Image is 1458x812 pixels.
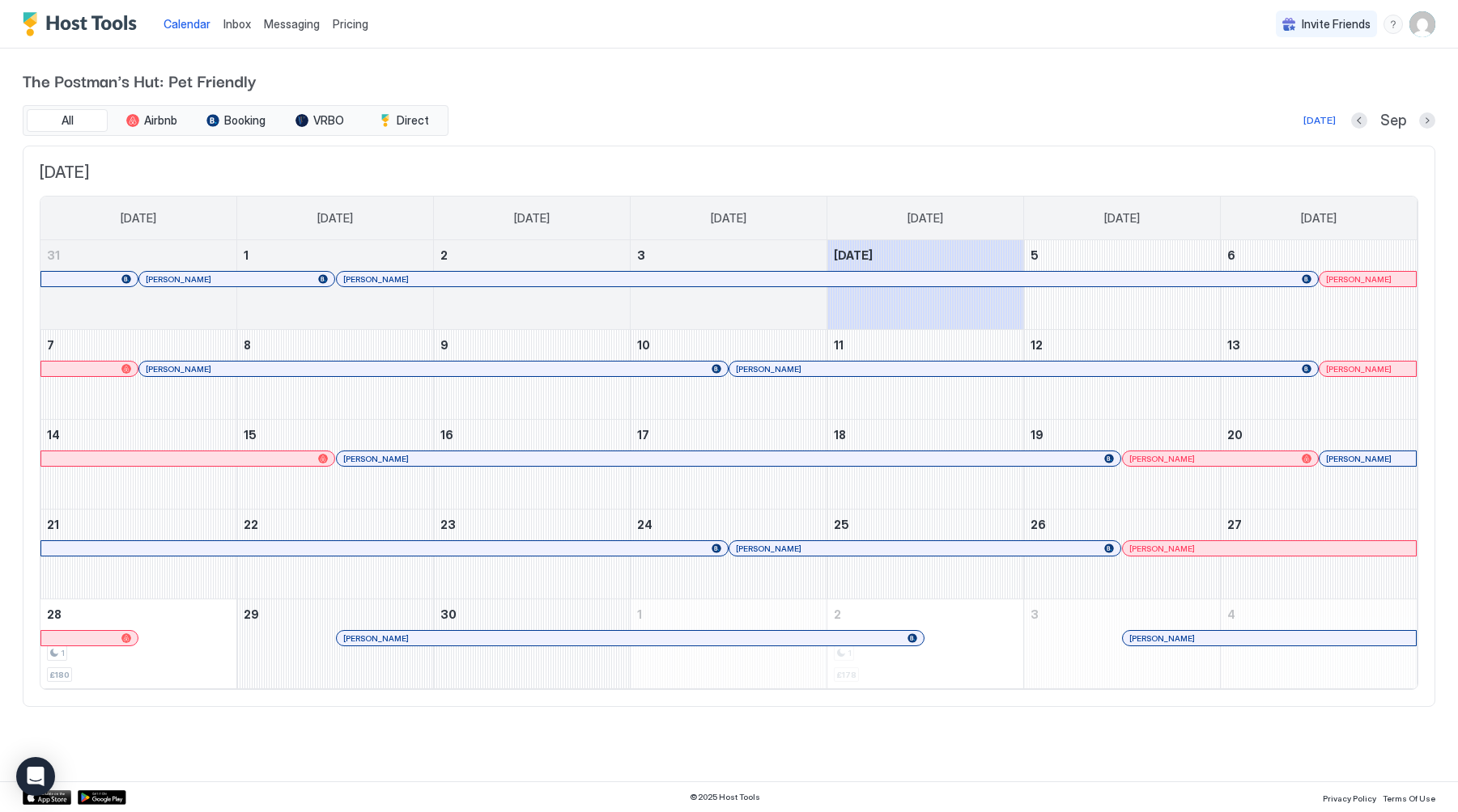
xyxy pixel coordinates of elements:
[440,518,456,531] span: 23
[827,240,1023,270] a: September 4, 2025
[1104,211,1140,226] span: [DATE]
[631,599,827,629] a: October 1, 2025
[223,15,251,32] a: Inbox
[144,113,177,128] span: Airbnb
[343,633,918,644] div: [PERSON_NAME]
[1031,607,1039,621] span: 3
[244,607,259,621] span: 29
[631,420,827,450] a: September 17, 2025
[1301,111,1338,130] button: [DATE]
[736,364,1311,374] div: [PERSON_NAME]
[631,330,827,360] a: September 10, 2025
[16,757,55,796] div: Open Intercom Messenger
[440,607,457,621] span: 30
[1220,510,1417,599] td: September 27, 2025
[61,648,65,658] span: 1
[47,607,62,621] span: 28
[279,109,360,132] button: VRBO
[1088,197,1156,240] a: Friday
[40,420,236,450] a: September 14, 2025
[434,420,631,510] td: September 16, 2025
[224,113,266,128] span: Booking
[631,420,827,510] td: September 17, 2025
[1129,454,1311,464] div: [PERSON_NAME]
[1302,17,1371,32] span: Invite Friends
[23,12,144,36] a: Host Tools Logo
[637,248,645,262] span: 3
[1129,633,1195,644] span: [PERSON_NAME]
[1351,112,1367,129] button: Previous month
[1221,330,1417,360] a: September 13, 2025
[834,338,844,352] span: 11
[637,338,650,352] span: 10
[434,599,630,629] a: September 30, 2025
[631,240,827,270] a: September 3, 2025
[237,420,434,510] td: September 15, 2025
[23,105,448,136] div: tab-group
[1129,543,1409,554] div: [PERSON_NAME]
[40,510,236,539] a: September 21, 2025
[440,428,453,442] span: 16
[104,197,172,240] a: Sunday
[1221,240,1417,270] a: September 6, 2025
[631,240,827,330] td: September 3, 2025
[1024,420,1220,450] a: September 19, 2025
[244,428,257,442] span: 15
[1023,510,1220,599] td: September 26, 2025
[40,510,237,599] td: September 21, 2025
[834,518,849,531] span: 25
[434,420,630,450] a: September 16, 2025
[827,510,1023,599] td: September 25, 2025
[237,510,433,539] a: September 22, 2025
[1024,240,1220,270] a: September 5, 2025
[1380,112,1406,130] span: Sep
[827,599,1023,629] a: October 2, 2025
[27,109,108,132] button: All
[1220,330,1417,420] td: September 13, 2025
[223,17,251,31] span: Inbox
[1303,113,1336,128] div: [DATE]
[301,197,369,240] a: Monday
[1227,248,1235,262] span: 6
[434,599,631,689] td: September 30, 2025
[40,330,237,420] td: September 7, 2025
[631,330,827,420] td: September 10, 2025
[1221,599,1417,629] a: October 4, 2025
[891,197,959,240] a: Thursday
[1220,420,1417,510] td: September 20, 2025
[397,113,429,128] span: Direct
[834,607,841,621] span: 2
[1129,454,1195,464] span: [PERSON_NAME]
[827,330,1023,420] td: September 11, 2025
[1031,518,1046,531] span: 26
[317,211,353,226] span: [DATE]
[40,599,237,689] td: September 28, 2025
[827,599,1023,689] td: October 2, 2025
[440,338,448,352] span: 9
[827,420,1023,450] a: September 18, 2025
[237,330,433,360] a: September 8, 2025
[1220,240,1417,330] td: September 6, 2025
[40,163,1418,183] span: [DATE]
[827,330,1023,360] a: September 11, 2025
[146,364,211,374] span: [PERSON_NAME]
[1227,518,1242,531] span: 27
[1227,607,1235,621] span: 4
[440,248,448,262] span: 2
[1024,330,1220,360] a: September 12, 2025
[827,510,1023,539] a: September 25, 2025
[1129,633,1409,644] div: [PERSON_NAME]
[237,599,433,629] a: September 29, 2025
[244,518,258,531] span: 22
[78,790,126,805] a: Google Play Store
[908,211,943,226] span: [DATE]
[313,113,344,128] span: VRBO
[62,113,74,128] span: All
[264,17,320,31] span: Messaging
[40,240,236,270] a: August 31, 2025
[631,599,827,689] td: October 1, 2025
[690,792,760,802] span: © 2025 Host Tools
[1023,240,1220,330] td: September 5, 2025
[237,599,434,689] td: September 29, 2025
